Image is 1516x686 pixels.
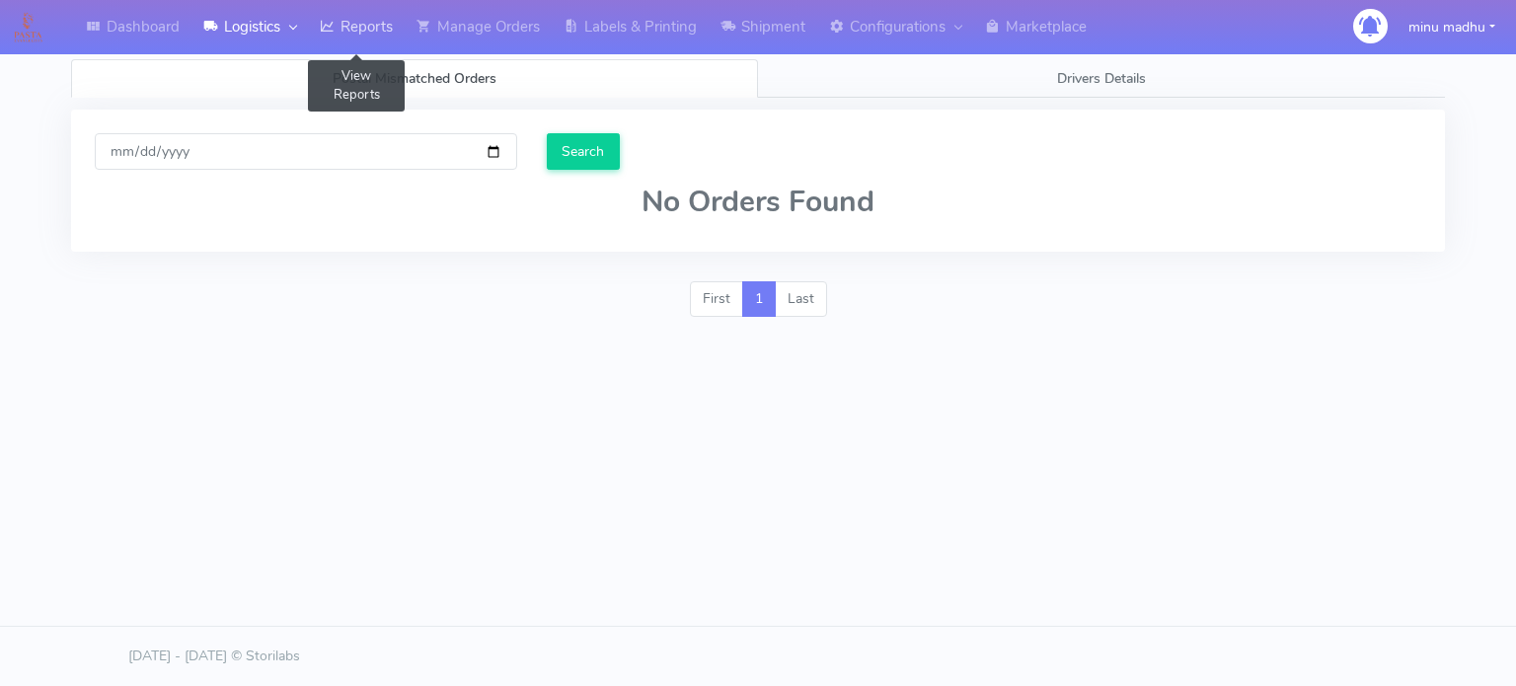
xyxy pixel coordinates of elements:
span: Drivers Details [1057,69,1146,88]
h2: No Orders Found [95,186,1421,218]
ul: Tabs [71,59,1445,98]
button: minu madhu [1394,7,1510,47]
span: Postal Mismatched Orders [333,69,496,88]
input: Search [547,133,620,170]
a: 1 [742,281,776,317]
